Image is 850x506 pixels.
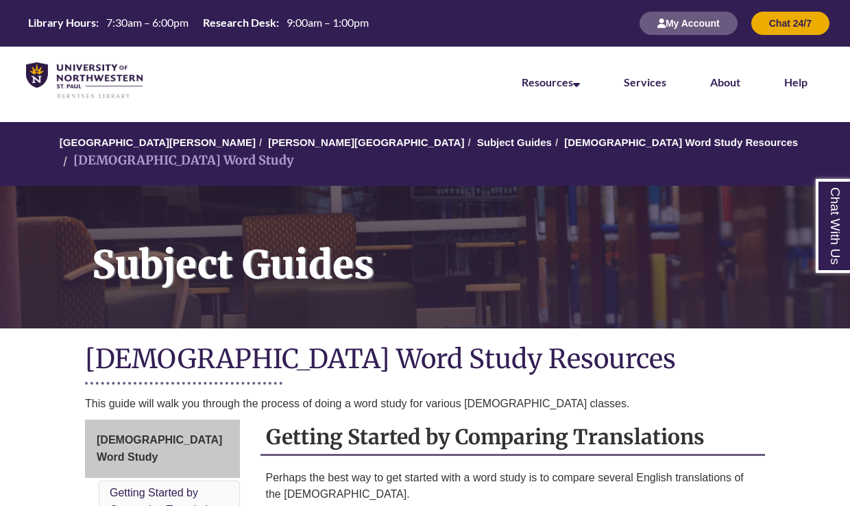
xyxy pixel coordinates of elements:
a: Resources [522,75,580,88]
span: 7:30am – 6:00pm [106,16,189,29]
li: [DEMOGRAPHIC_DATA] Word Study [60,151,294,171]
th: Library Hours: [23,15,101,30]
a: About [710,75,740,88]
a: Hours Today [23,15,374,32]
a: Chat 24/7 [751,17,829,29]
h2: Getting Started by Comparing Translations [260,420,766,456]
a: My Account [640,17,738,29]
button: Chat 24/7 [751,12,829,35]
button: My Account [640,12,738,35]
a: Services [624,75,666,88]
a: Subject Guides [477,136,552,148]
h1: Subject Guides [77,186,850,311]
span: 9:00am – 1:00pm [287,16,369,29]
a: [DEMOGRAPHIC_DATA] Word Study [85,420,240,478]
th: Research Desk: [197,15,281,30]
a: [DEMOGRAPHIC_DATA] Word Study Resources [564,136,798,148]
p: Perhaps the best way to get started with a word study is to compare several English translations ... [266,470,760,503]
img: UNWSP Library Logo [26,62,143,99]
span: This guide will walk you through the process of doing a word study for various [DEMOGRAPHIC_DATA]... [85,398,629,409]
table: Hours Today [23,15,374,30]
a: [GEOGRAPHIC_DATA][PERSON_NAME] [60,136,256,148]
span: [DEMOGRAPHIC_DATA] Word Study [97,434,222,463]
a: Help [784,75,807,88]
h1: [DEMOGRAPHIC_DATA] Word Study Resources [85,342,765,378]
a: [PERSON_NAME][GEOGRAPHIC_DATA] [268,136,464,148]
